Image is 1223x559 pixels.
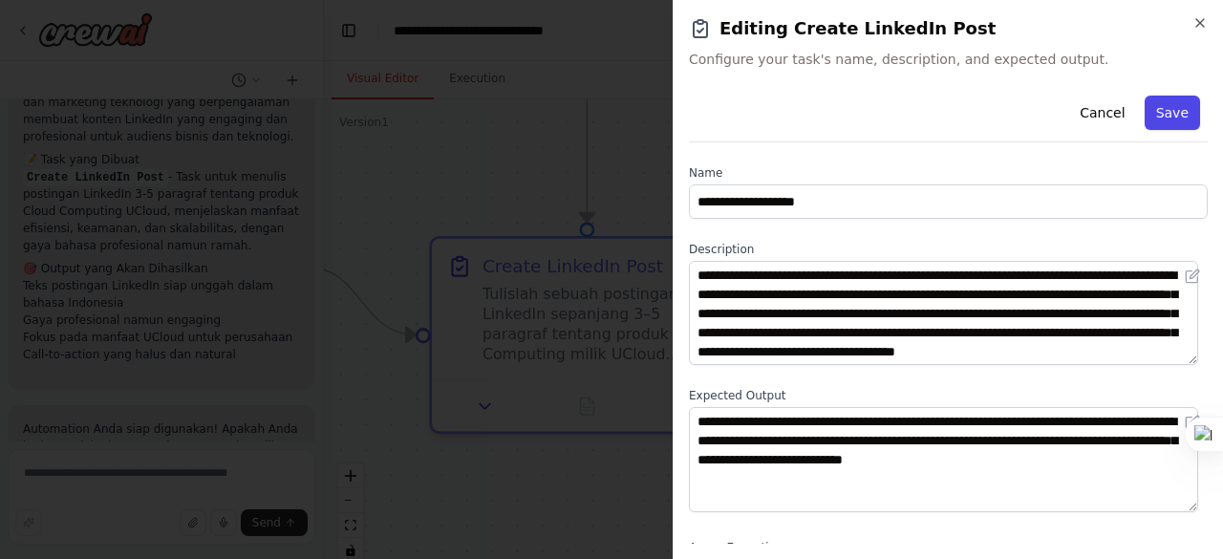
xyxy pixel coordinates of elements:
[1181,265,1204,288] button: Open in editor
[689,165,1208,181] label: Name
[1068,96,1136,130] button: Cancel
[689,541,783,554] span: Async Execution
[689,50,1208,69] span: Configure your task's name, description, and expected output.
[1145,96,1200,130] button: Save
[689,242,1208,257] label: Description
[1181,411,1204,434] button: Open in editor
[689,15,1208,42] h2: Editing Create LinkedIn Post
[689,388,1208,403] label: Expected Output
